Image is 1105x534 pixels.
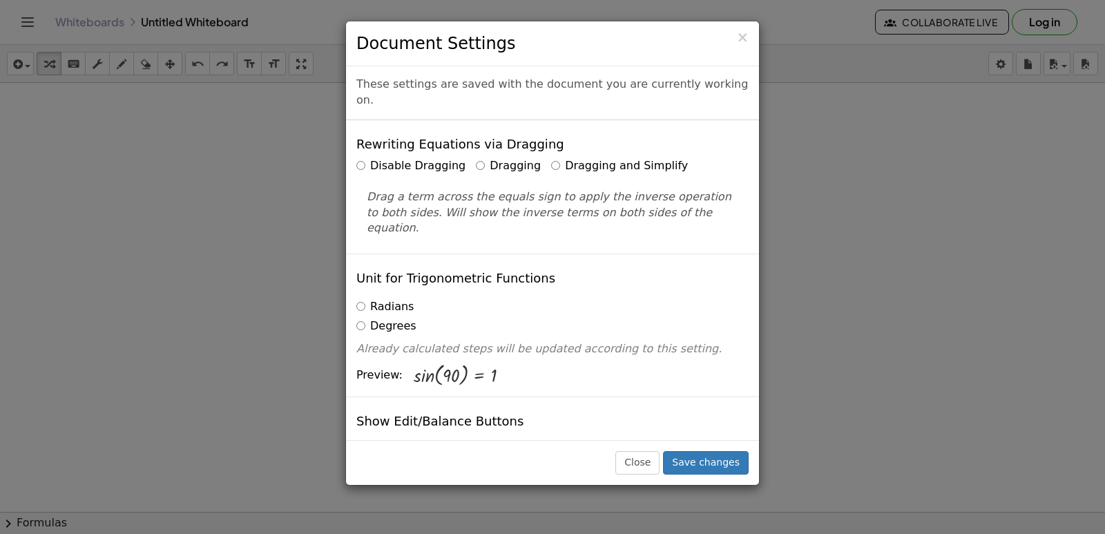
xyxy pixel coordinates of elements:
input: Dragging and Simplify [551,161,560,170]
h3: Document Settings [356,32,749,55]
input: Degrees [356,321,365,330]
p: Already calculated steps will be updated according to this setting. [356,341,749,357]
label: Dragging and Simplify [551,158,688,174]
span: Preview: [356,368,403,383]
h4: Rewriting Equations via Dragging [356,137,564,151]
p: Drag a term across the equals sign to apply the inverse operation to both sides. Will show the in... [367,189,738,237]
label: Dragging [476,158,541,174]
div: These settings are saved with the document you are currently working on. [346,66,759,120]
input: Dragging [476,161,485,170]
h4: Unit for Trigonometric Functions [356,271,555,285]
input: Disable Dragging [356,161,365,170]
button: Save changes [663,451,749,475]
span: × [736,29,749,46]
h4: Show Edit/Balance Buttons [356,414,523,428]
input: Radians [356,302,365,311]
button: Close [615,451,660,475]
label: Radians [356,299,414,315]
button: Close [736,30,749,45]
label: Show Edit/Balance Buttons [356,440,519,456]
label: Disable Dragging [356,158,465,174]
label: Degrees [356,318,416,334]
